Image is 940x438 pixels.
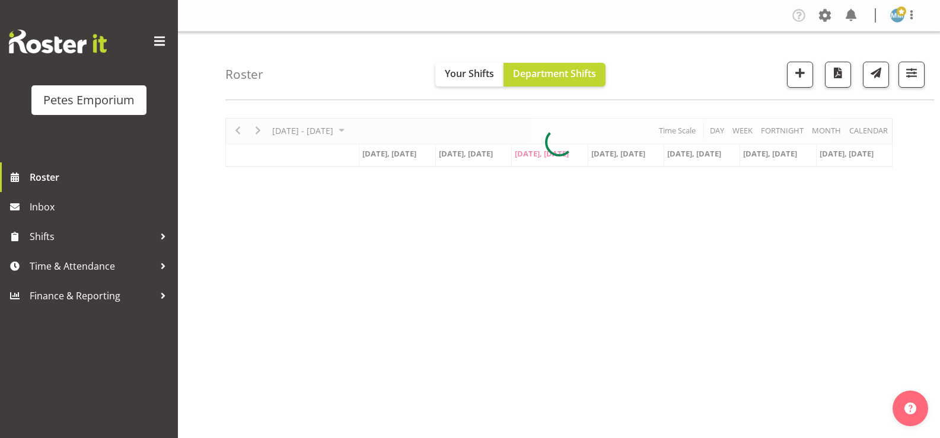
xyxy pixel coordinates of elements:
[445,67,494,80] span: Your Shifts
[30,228,154,245] span: Shifts
[30,198,172,216] span: Inbox
[904,402,916,414] img: help-xxl-2.png
[787,62,813,88] button: Add a new shift
[225,68,263,81] h4: Roster
[30,257,154,275] span: Time & Attendance
[504,63,606,87] button: Department Shifts
[43,91,135,109] div: Petes Emporium
[863,62,889,88] button: Send a list of all shifts for the selected filtered period to all rostered employees.
[825,62,851,88] button: Download a PDF of the roster according to the set date range.
[513,67,596,80] span: Department Shifts
[30,287,154,305] span: Finance & Reporting
[9,30,107,53] img: Rosterit website logo
[890,8,904,23] img: mandy-mosley3858.jpg
[30,168,172,186] span: Roster
[435,63,504,87] button: Your Shifts
[898,62,925,88] button: Filter Shifts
